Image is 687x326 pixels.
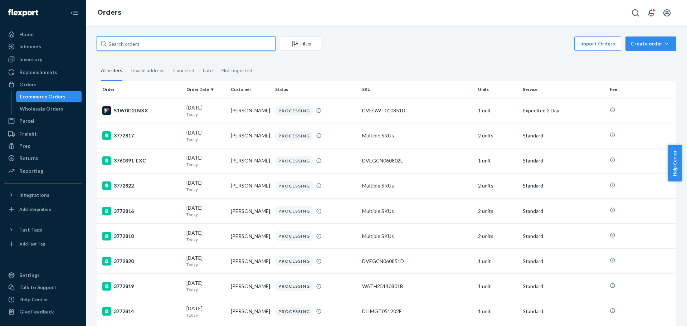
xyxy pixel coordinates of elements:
td: Multiple SKUs [359,199,475,224]
th: Status [272,81,359,98]
button: Close Navigation [67,6,82,20]
div: [DATE] [186,204,225,218]
th: Fee [607,81,676,98]
a: Ecommerce Orders [16,91,82,102]
td: [PERSON_NAME] [228,249,272,274]
input: Search orders [97,37,276,51]
a: Talk to Support [4,282,82,293]
div: 3772814 [102,307,181,316]
a: Orders [4,79,82,90]
div: All orders [101,61,122,81]
a: Returns [4,152,82,164]
div: Not Imported [221,61,252,80]
div: Talk to Support [19,284,57,291]
th: SKU [359,81,475,98]
p: Today [186,262,225,268]
div: Add Integration [19,206,51,212]
a: Add Integration [4,204,82,215]
a: Parcel [4,115,82,127]
div: Settings [19,272,40,279]
th: Units [475,81,520,98]
a: Add Fast Tag [4,238,82,250]
div: Integrations [19,191,49,199]
div: [DATE] [186,229,225,243]
button: Fast Tags [4,224,82,235]
div: DVEGWT010851D [362,107,472,114]
button: Integrations [4,189,82,201]
div: Invalid address [131,61,165,80]
p: Today [186,287,225,293]
div: PROCESSING [275,231,313,241]
a: Freight [4,128,82,140]
button: Create order [625,37,676,51]
div: PROCESSING [275,131,313,141]
div: 3772816 [102,207,181,215]
div: WATH25140801B [362,283,472,290]
td: 2 units [475,123,520,148]
p: Today [186,211,225,218]
div: 3772822 [102,181,181,190]
a: Inbounds [4,41,82,52]
td: 2 units [475,224,520,249]
div: PROCESSING [275,156,313,166]
div: [DATE] [186,154,225,167]
div: Returns [19,155,38,162]
div: Inbounds [19,43,41,50]
div: Give Feedback [19,308,54,315]
a: Wholesale Orders [16,103,82,115]
div: PROCESSING [275,181,313,191]
div: Add Fast Tag [19,241,45,247]
p: Standard [523,157,604,164]
a: Home [4,29,82,40]
button: Give Feedback [4,306,82,317]
a: Reporting [4,165,82,177]
button: Open account menu [660,6,674,20]
ol: breadcrumbs [92,3,127,23]
p: Standard [523,233,604,240]
button: Filter [280,37,321,51]
div: DLIMGT051202E [362,308,472,315]
p: Standard [523,132,604,139]
div: Freight [19,130,37,137]
td: [PERSON_NAME] [228,98,272,123]
div: 3772818 [102,232,181,240]
div: 3772819 [102,282,181,291]
p: Today [186,136,225,142]
button: Help Center [668,145,682,181]
td: [PERSON_NAME] [228,173,272,198]
td: 1 unit [475,299,520,324]
td: [PERSON_NAME] [228,123,272,148]
p: Today [186,161,225,167]
div: Inventory [19,56,42,63]
td: Multiple SKUs [359,123,475,148]
div: Replenishments [19,69,57,76]
p: Today [186,312,225,318]
td: [PERSON_NAME] [228,299,272,324]
div: Create order [631,40,671,47]
a: Settings [4,269,82,281]
button: Import Orders [574,37,621,51]
div: Ecommerce Orders [20,93,65,100]
div: Orders [19,81,36,88]
div: Late [203,61,213,80]
div: Prep [19,142,30,150]
div: Canceled [173,61,194,80]
div: S1W0G2LNXX [102,106,181,115]
a: Orders [97,9,121,16]
a: Replenishments [4,67,82,78]
p: Standard [523,208,604,215]
a: Inventory [4,54,82,65]
th: Service [520,81,607,98]
div: Home [19,31,34,38]
div: Parcel [19,117,34,125]
div: Help Center [19,296,48,303]
img: Flexport logo [8,9,38,16]
div: Filter [280,40,321,47]
div: Wholesale Orders [20,105,63,112]
td: [PERSON_NAME] [228,224,272,249]
div: 3772820 [102,257,181,266]
a: Prep [4,140,82,152]
td: Multiple SKUs [359,173,475,198]
td: 2 units [475,173,520,198]
td: [PERSON_NAME] [228,199,272,224]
